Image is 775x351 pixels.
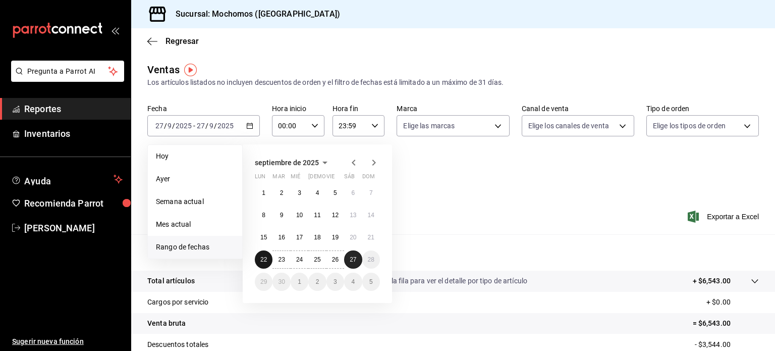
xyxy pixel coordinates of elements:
[147,77,759,88] div: Los artículos listados no incluyen descuentos de orden y el filtro de fechas está limitado a un m...
[653,121,726,131] span: Elige los tipos de orden
[316,189,319,196] abbr: 4 de septiembre de 2025
[693,276,731,286] p: + $6,543.00
[156,219,234,230] span: Mes actual
[368,256,374,263] abbr: 28 de septiembre de 2025
[260,234,267,241] abbr: 15 de septiembre de 2025
[362,184,380,202] button: 7 de septiembre de 2025
[291,228,308,246] button: 17 de septiembre de 2025
[314,256,320,263] abbr: 25 de septiembre de 2025
[314,212,320,219] abbr: 11 de septiembre de 2025
[360,276,527,286] p: Da clic en la fila para ver el detalle por tipo de artículo
[278,256,285,263] abbr: 23 de septiembre de 2025
[217,122,234,130] input: ----
[278,278,285,285] abbr: 30 de septiembre de 2025
[147,318,186,329] p: Venta bruta
[296,256,303,263] abbr: 24 de septiembre de 2025
[332,256,339,263] abbr: 26 de septiembre de 2025
[334,278,337,285] abbr: 3 de octubre de 2025
[272,206,290,224] button: 9 de septiembre de 2025
[362,173,375,184] abbr: domingo
[272,105,324,112] label: Hora inicio
[332,212,339,219] abbr: 12 de septiembre de 2025
[314,234,320,241] abbr: 18 de septiembre de 2025
[344,184,362,202] button: 6 de septiembre de 2025
[255,173,265,184] abbr: lunes
[695,339,759,350] p: - $3,544.00
[280,189,284,196] abbr: 2 de septiembre de 2025
[255,273,272,291] button: 29 de septiembre de 2025
[111,26,119,34] button: open_drawer_menu
[184,64,197,76] img: Tooltip marker
[296,212,303,219] abbr: 10 de septiembre de 2025
[362,273,380,291] button: 5 de octubre de 2025
[175,122,192,130] input: ----
[167,122,172,130] input: --
[334,189,337,196] abbr: 5 de septiembre de 2025
[522,105,634,112] label: Canal de venta
[308,228,326,246] button: 18 de septiembre de 2025
[351,278,355,285] abbr: 4 de octubre de 2025
[272,228,290,246] button: 16 de septiembre de 2025
[272,173,285,184] abbr: martes
[156,174,234,184] span: Ayer
[332,234,339,241] abbr: 19 de septiembre de 2025
[147,276,195,286] p: Total artículos
[296,234,303,241] abbr: 17 de septiembre de 2025
[24,221,123,235] span: [PERSON_NAME]
[24,127,123,140] span: Inventarios
[12,336,123,347] span: Sugerir nueva función
[168,8,340,20] h3: Sucursal: Mochomos ([GEOGRAPHIC_DATA])
[260,256,267,263] abbr: 22 de septiembre de 2025
[209,122,214,130] input: --
[147,297,209,308] p: Cargos por servicio
[147,246,759,259] p: Resumen
[172,122,175,130] span: /
[214,122,217,130] span: /
[24,102,123,116] span: Reportes
[27,66,108,77] span: Pregunta a Parrot AI
[255,157,331,169] button: septiembre de 2025
[196,122,205,130] input: --
[272,250,290,269] button: 23 de septiembre de 2025
[344,173,355,184] abbr: sábado
[147,105,260,112] label: Fecha
[164,122,167,130] span: /
[351,189,355,196] abbr: 6 de septiembre de 2025
[646,105,759,112] label: Tipo de orden
[308,206,326,224] button: 11 de septiembre de 2025
[362,206,380,224] button: 14 de septiembre de 2025
[344,228,362,246] button: 20 de septiembre de 2025
[308,273,326,291] button: 2 de octubre de 2025
[280,212,284,219] abbr: 9 de septiembre de 2025
[147,62,180,77] div: Ventas
[690,211,759,223] span: Exportar a Excel
[308,173,368,184] abbr: jueves
[326,206,344,224] button: 12 de septiembre de 2025
[403,121,455,131] span: Elige las marcas
[7,73,124,84] a: Pregunta a Parrot AI
[255,184,272,202] button: 1 de septiembre de 2025
[326,250,344,269] button: 26 de septiembre de 2025
[260,278,267,285] abbr: 29 de septiembre de 2025
[528,121,609,131] span: Elige los canales de venta
[24,173,109,185] span: Ayuda
[344,273,362,291] button: 4 de octubre de 2025
[156,242,234,253] span: Rango de fechas
[278,234,285,241] abbr: 16 de septiembre de 2025
[156,151,234,162] span: Hoy
[369,189,373,196] abbr: 7 de septiembre de 2025
[362,250,380,269] button: 28 de septiembre de 2025
[333,105,385,112] label: Hora fin
[350,212,356,219] abbr: 13 de septiembre de 2025
[291,206,308,224] button: 10 de septiembre de 2025
[326,184,344,202] button: 5 de septiembre de 2025
[350,256,356,263] abbr: 27 de septiembre de 2025
[147,36,199,46] button: Regresar
[344,206,362,224] button: 13 de septiembre de 2025
[147,339,208,350] p: Descuentos totales
[262,189,265,196] abbr: 1 de septiembre de 2025
[291,273,308,291] button: 1 de octubre de 2025
[344,250,362,269] button: 27 de septiembre de 2025
[308,184,326,202] button: 4 de septiembre de 2025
